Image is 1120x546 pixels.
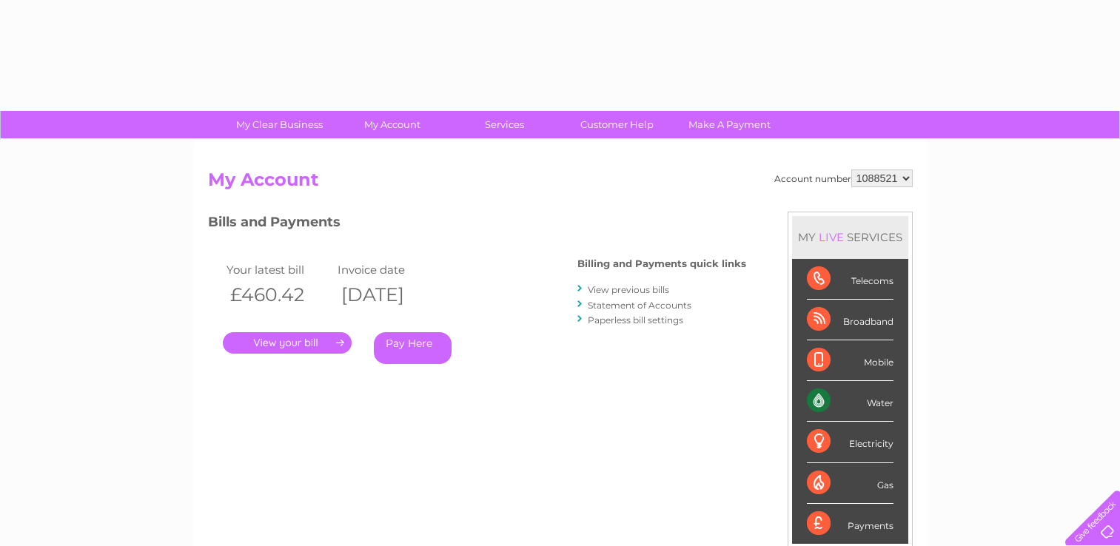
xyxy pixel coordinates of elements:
[588,284,669,295] a: View previous bills
[443,111,566,138] a: Services
[807,300,893,340] div: Broadband
[331,111,453,138] a: My Account
[556,111,678,138] a: Customer Help
[807,504,893,544] div: Payments
[208,169,913,198] h2: My Account
[223,260,334,280] td: Your latest bill
[588,314,683,326] a: Paperless bill settings
[223,332,352,354] a: .
[807,259,893,300] div: Telecoms
[334,280,445,310] th: [DATE]
[816,230,847,244] div: LIVE
[668,111,791,138] a: Make A Payment
[807,381,893,422] div: Water
[774,169,913,187] div: Account number
[334,260,445,280] td: Invoice date
[223,280,334,310] th: £460.42
[218,111,341,138] a: My Clear Business
[374,332,452,364] a: Pay Here
[807,340,893,381] div: Mobile
[588,300,691,311] a: Statement of Accounts
[577,258,746,269] h4: Billing and Payments quick links
[792,216,908,258] div: MY SERVICES
[807,422,893,462] div: Electricity
[807,463,893,504] div: Gas
[208,212,746,237] h3: Bills and Payments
